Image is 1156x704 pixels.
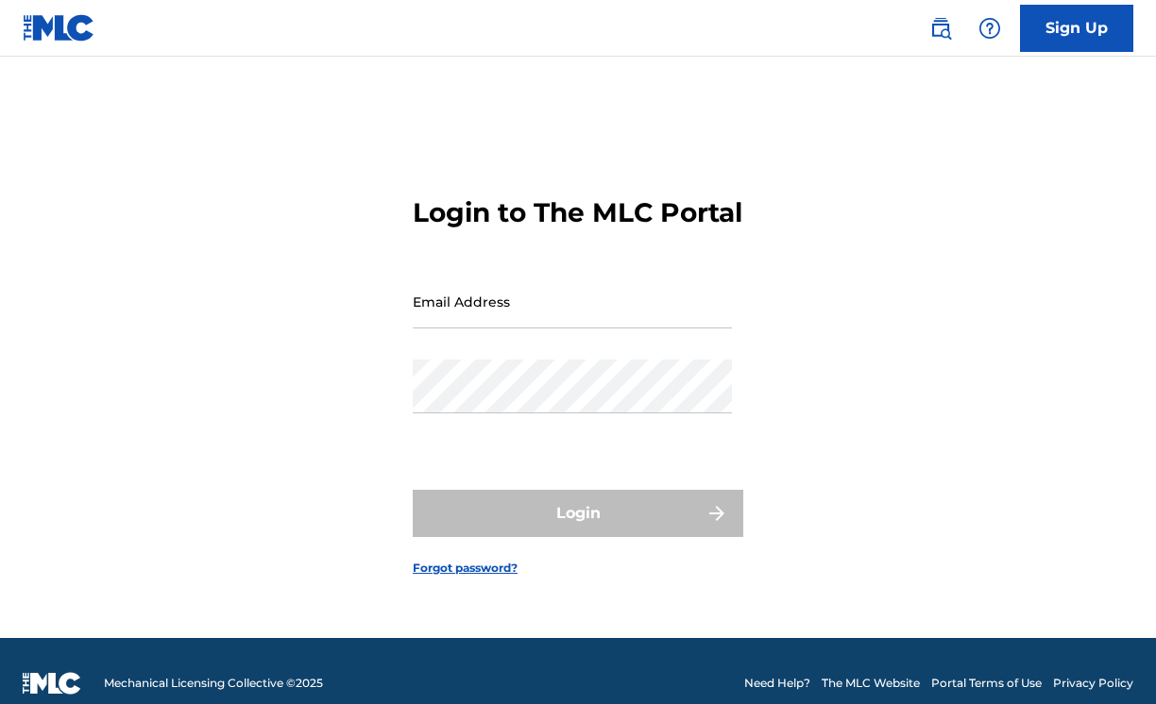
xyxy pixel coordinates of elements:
img: logo [23,672,81,695]
a: Public Search [922,9,960,47]
iframe: Chat Widget [1062,613,1156,704]
h3: Login to The MLC Portal [413,196,742,229]
div: Help [971,9,1009,47]
a: Privacy Policy [1053,675,1133,692]
a: Sign Up [1020,5,1133,52]
img: search [929,17,952,40]
img: MLC Logo [23,14,95,42]
a: Need Help? [744,675,810,692]
span: Mechanical Licensing Collective © 2025 [104,675,323,692]
a: Portal Terms of Use [931,675,1042,692]
a: The MLC Website [822,675,920,692]
a: Forgot password? [413,560,518,577]
img: help [978,17,1001,40]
